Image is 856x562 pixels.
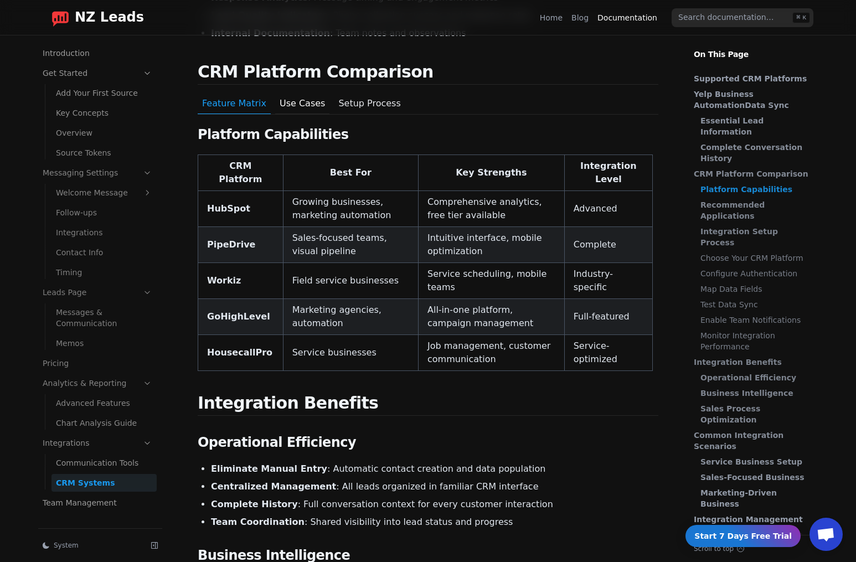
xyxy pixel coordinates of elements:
[211,517,305,527] strong: Team Coordination
[564,263,652,299] td: Industry-specific
[211,499,298,509] strong: Complete History
[51,264,157,281] a: Timing
[700,252,812,264] a: Choose Your CRM Platform
[198,62,658,85] h2: CRM Platform Comparison
[700,115,812,137] a: Essential Lead Information
[211,480,658,493] li: : All leads organized in familiar CRM interface
[700,185,792,194] strong: Platform Capabilities
[694,514,812,525] a: Integration Management
[685,35,827,60] p: On This Page
[283,335,418,371] td: Service businesses
[51,244,157,261] a: Contact Info
[75,10,144,25] span: NZ Leads
[330,167,372,178] strong: Best For
[38,374,157,392] a: Analytics & Reporting
[700,473,804,482] strong: Sales-Focused Business
[283,191,418,227] td: Growing businesses, marketing automation
[700,184,812,195] a: Platform Capabilities
[694,430,812,452] a: Common Integration Scenarios
[51,84,157,102] a: Add Your First Source
[51,474,157,492] a: CRM Systems
[419,191,565,227] td: Comprehensive analytics, free tier available
[38,354,157,372] a: Pricing
[207,311,270,322] strong: GoHighLevel
[685,525,801,547] a: Start 7 Days Free Trial
[211,463,327,474] strong: Eliminate Manual Entry
[700,488,777,508] strong: Marketing-Driven Business
[334,94,405,115] button: Setup Process
[571,12,589,23] a: Blog
[564,335,652,371] td: Service-optimized
[51,224,157,241] a: Integrations
[456,167,527,178] strong: Key Strengths
[51,144,157,162] a: Source Tokens
[275,94,329,115] button: Use Cases
[38,283,157,301] a: Leads Page
[694,168,812,179] a: CRM Platform Comparison
[700,227,778,247] strong: Integration Setup Process
[700,268,812,279] a: Configure Authentication
[283,299,418,335] td: Marketing agencies, automation
[700,403,812,425] a: Sales Process Optimization
[419,299,565,335] td: All-in-one platform, campaign management
[419,263,565,299] td: Service scheduling, mobile teams
[147,538,162,553] button: Collapse sidebar
[38,494,157,512] a: Team Management
[694,544,818,553] button: Scroll to top
[219,161,262,184] strong: CRM Platform
[700,330,812,352] a: Monitor Integration Performance
[211,498,658,511] li: : Full conversation context for every customer interaction
[564,191,652,227] td: Advanced
[207,347,272,358] strong: HousecallPro
[38,434,157,452] a: Integrations
[38,538,142,553] button: System
[38,64,157,82] a: Get Started
[672,8,813,27] input: Search documentation…
[700,404,760,424] strong: Sales Process Optimization
[564,227,652,263] td: Complete
[419,335,565,371] td: Job management, customer communication
[540,12,563,23] a: Home
[38,44,157,62] a: Introduction
[43,9,144,27] a: Home page
[419,227,565,263] td: Intuitive interface, mobile optimization
[51,204,157,221] a: Follow-ups
[51,414,157,432] a: Chart Analysis Guide
[51,334,157,352] a: Memos
[700,199,812,221] a: Recommended Applications
[700,389,793,398] strong: Business Intelligence
[700,299,812,310] a: Test Data Sync
[283,263,418,299] td: Field service businesses
[597,12,657,23] a: Documentation
[51,394,157,412] a: Advanced Features
[700,457,802,466] strong: Service Business Setup
[211,481,336,492] strong: Centralized Management
[700,143,802,163] strong: Complete Conversation History
[51,124,157,142] a: Overview
[700,200,765,220] strong: Recommended Applications
[51,454,157,472] a: Communication Tools
[51,184,157,202] a: Welcome Message
[580,161,637,184] strong: Integration Level
[38,164,157,182] a: Messaging Settings
[198,127,348,142] strong: Platform Capabilities
[700,283,812,295] a: Map Data Fields
[211,515,658,529] li: : Shared visibility into lead status and progress
[700,472,812,483] a: Sales-Focused Business
[694,357,812,368] a: Integration Benefits
[700,487,812,509] a: Marketing-Driven Business
[564,299,652,335] td: Full-featured
[694,90,754,110] strong: Yelp Business Automation
[198,94,271,115] button: Feature Matrix
[51,303,157,332] a: Messages & Communication
[51,104,157,122] a: Key Concepts
[211,462,658,476] li: : Automatic contact creation and data population
[700,226,812,248] a: Integration Setup Process
[198,393,658,416] h2: Integration Benefits
[700,456,812,467] a: Service Business Setup
[700,372,812,383] a: Operational Efficiency
[700,142,812,164] a: Complete Conversation History
[207,203,250,214] strong: HubSpot
[700,373,796,382] strong: Operational Efficiency
[694,89,812,111] a: Yelp Business AutomationData Sync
